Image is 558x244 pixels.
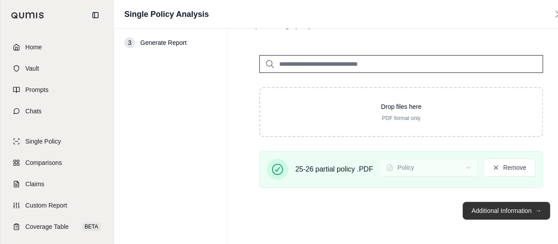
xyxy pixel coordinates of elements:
[6,37,108,57] a: Home
[25,107,42,116] span: Chats
[25,180,44,188] span: Claims
[6,80,108,100] a: Prompts
[25,137,61,146] span: Single Policy
[88,8,103,22] button: Collapse sidebar
[6,132,108,151] a: Single Policy
[6,217,108,236] a: Coverage TableBETA
[11,12,44,19] img: Qumis Logo
[82,222,101,231] span: BETA
[6,101,108,121] a: Chats
[295,164,373,175] span: 25-26 partial policy .PDF
[535,206,541,215] span: →
[25,158,62,167] span: Comparisons
[6,196,108,215] a: Custom Report
[124,8,209,20] h1: Single Policy Analysis
[25,85,48,94] span: Prompts
[25,43,42,52] span: Home
[274,102,528,111] p: Drop files here
[274,115,528,122] p: PDF format only
[463,202,550,220] button: Additional Information→
[6,174,108,194] a: Claims
[483,159,535,176] button: Remove
[6,153,108,172] a: Comparisons
[25,64,39,73] span: Vault
[6,59,108,78] a: Vault
[25,201,67,210] span: Custom Report
[124,37,135,48] div: 3
[25,222,69,231] span: Coverage Table
[140,38,186,47] span: Generate Report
